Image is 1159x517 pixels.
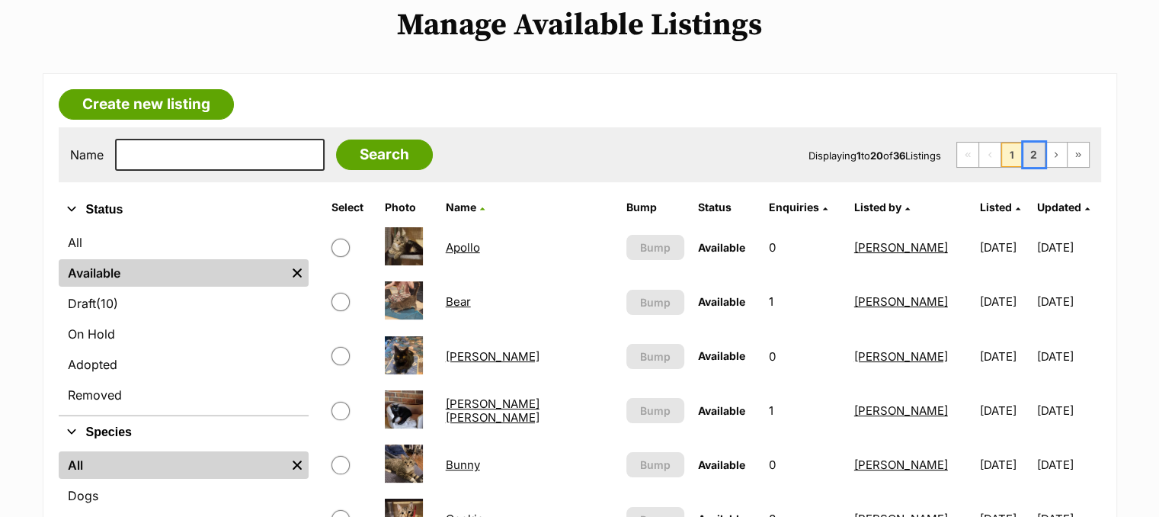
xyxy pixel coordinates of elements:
a: Enquiries [769,201,828,214]
a: Create new listing [59,89,234,120]
a: Bear [446,294,471,309]
button: Bump [626,235,684,260]
a: On Hold [59,320,309,348]
a: Remove filter [286,451,309,479]
span: Displaying to of Listings [808,149,941,162]
strong: 20 [870,149,883,162]
span: Available [698,349,745,362]
td: [DATE] [974,221,1036,274]
button: Bump [626,452,684,477]
a: [PERSON_NAME] [PERSON_NAME] [446,397,539,424]
td: 0 [763,330,846,383]
span: Name [446,201,476,214]
span: Available [698,241,745,254]
th: Photo [379,195,438,220]
span: Bump [640,457,671,473]
th: Bump [620,195,690,220]
span: Bump [640,239,671,255]
a: Available [59,259,286,287]
a: Listed by [854,201,910,214]
a: [PERSON_NAME] [446,349,539,364]
td: [DATE] [1037,384,1099,437]
span: Page 1 [1001,143,1023,167]
strong: 1 [856,149,861,162]
a: Removed [59,381,309,409]
td: [DATE] [1037,275,1099,328]
span: Bump [640,348,671,364]
a: Remove filter [286,259,309,287]
span: Listed [980,201,1012,214]
span: Bump [640,403,671,419]
a: Draft [59,290,309,317]
div: Status [59,226,309,415]
span: Previous page [979,143,1001,167]
span: Listed by [854,201,901,214]
a: Page 2 [1023,143,1045,167]
span: First page [957,143,978,167]
a: Name [446,201,485,214]
span: Available [698,458,745,471]
a: [PERSON_NAME] [854,294,948,309]
label: Name [70,148,104,162]
td: 1 [763,275,846,328]
td: 0 [763,438,846,491]
td: 0 [763,221,846,274]
td: [DATE] [974,384,1036,437]
input: Search [336,140,433,170]
span: Bump [640,294,671,310]
a: All [59,451,286,479]
th: Status [692,195,762,220]
span: (10) [96,294,118,313]
td: [DATE] [974,275,1036,328]
a: Updated [1037,201,1090,214]
button: Status [59,200,309,220]
span: Available [698,295,745,308]
button: Bump [626,398,684,423]
nav: Pagination [956,142,1090,168]
td: [DATE] [974,438,1036,491]
td: [DATE] [1037,438,1099,491]
button: Species [59,422,309,442]
a: All [59,229,309,256]
td: [DATE] [974,330,1036,383]
a: Next page [1045,143,1067,167]
a: [PERSON_NAME] [854,403,948,418]
span: translation missing: en.admin.listings.index.attributes.enquiries [769,201,819,214]
button: Bump [626,290,684,315]
td: 1 [763,384,846,437]
th: Select [325,195,377,220]
a: Adopted [59,351,309,378]
strong: 36 [893,149,905,162]
a: [PERSON_NAME] [854,240,948,255]
a: Dogs [59,482,309,509]
a: Listed [980,201,1020,214]
span: Updated [1037,201,1081,214]
span: Available [698,404,745,417]
a: Bunny [446,458,480,472]
button: Bump [626,344,684,369]
a: Last page [1068,143,1089,167]
a: [PERSON_NAME] [854,349,948,364]
a: Apollo [446,240,480,255]
td: [DATE] [1037,221,1099,274]
a: [PERSON_NAME] [854,458,948,472]
td: [DATE] [1037,330,1099,383]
